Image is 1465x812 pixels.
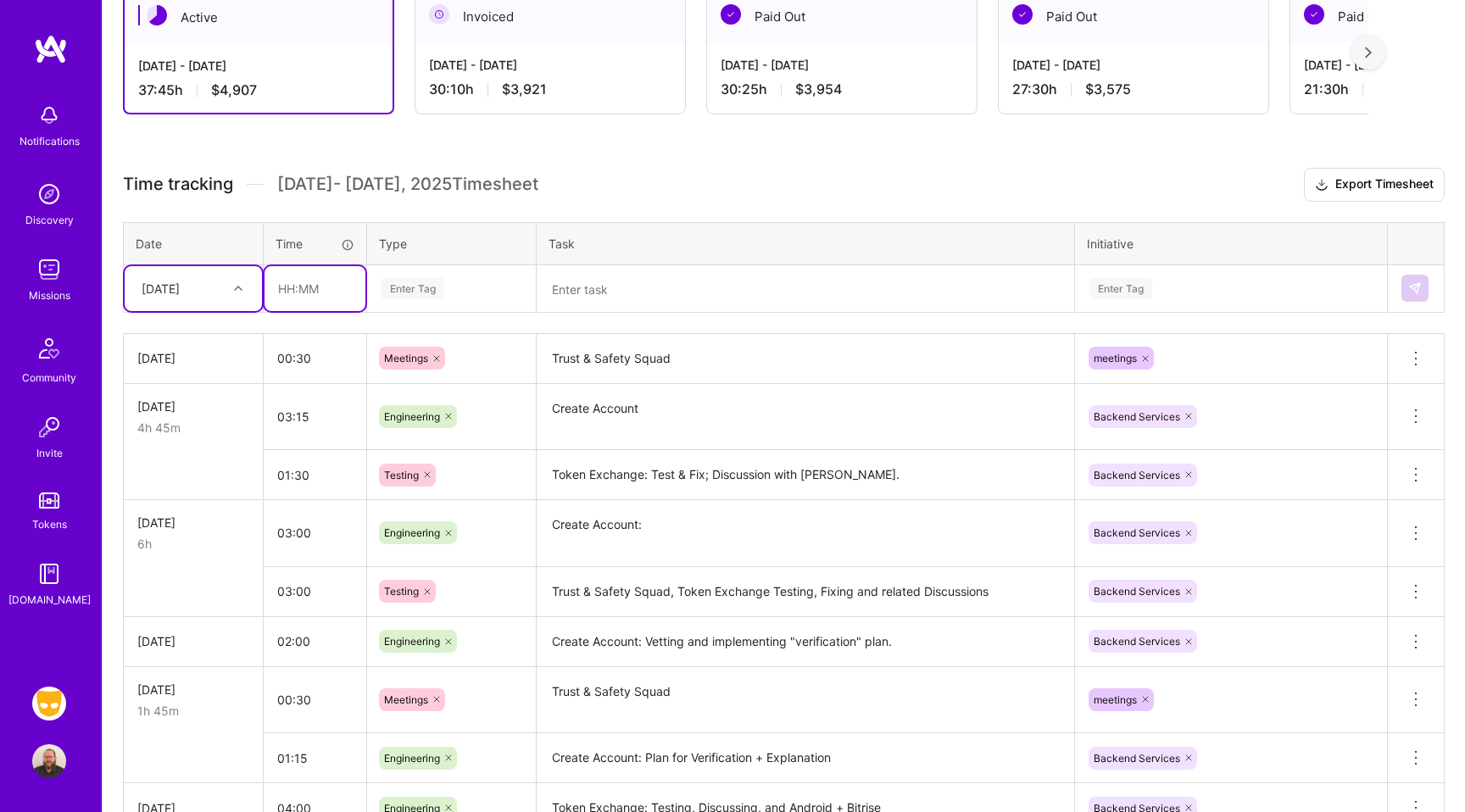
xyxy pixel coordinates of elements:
[1304,4,1324,25] img: Paid Out
[1094,352,1137,364] span: meetings
[1094,585,1180,598] span: Backend Services
[19,132,80,150] div: Notifications
[538,735,1072,781] textarea: Create Account: Plan for Verification + Explanation
[264,619,366,664] input: HH:MM
[265,266,365,311] input: HH:MM
[1365,47,1372,58] img: right
[137,349,249,367] div: [DATE]
[8,591,91,609] div: [DOMAIN_NAME]
[25,211,74,229] div: Discovery
[32,98,66,132] img: bell
[538,669,1072,732] textarea: Trust & Safety Squad
[28,687,70,720] a: Grindr: Mobile + BE + Cloud
[1408,281,1422,295] img: Submit
[264,569,366,614] input: HH:MM
[29,328,70,369] img: Community
[264,453,366,498] input: HH:MM
[137,681,249,698] div: [DATE]
[39,492,59,509] img: tokens
[32,744,66,778] img: User Avatar
[264,677,366,722] input: HH:MM
[123,174,233,195] span: Time tracking
[538,619,1072,665] textarea: Create Account: Vetting and implementing "verification" plan.
[264,736,366,781] input: HH:MM
[32,515,67,533] div: Tokens
[538,452,1072,498] textarea: Token Exchange: Test & Fix; Discussion with [PERSON_NAME].
[32,177,66,211] img: discovery
[1094,526,1180,539] span: Backend Services
[1085,81,1131,98] span: $3,575
[138,57,379,75] div: [DATE] - [DATE]
[1094,410,1180,423] span: Backend Services
[538,386,1072,449] textarea: Create Account
[137,535,249,553] div: 6h
[137,514,249,531] div: [DATE]
[1094,693,1137,706] span: meetings
[384,410,440,423] span: Engineering
[124,222,264,264] th: Date
[429,4,449,25] img: Invoiced
[538,336,1072,382] textarea: Trust & Safety Squad
[1012,81,1255,98] div: 27:30 h
[367,222,537,264] th: Type
[1087,235,1375,253] div: Initiative
[384,585,419,598] span: Testing
[29,286,70,304] div: Missions
[1094,469,1180,481] span: Backend Services
[34,34,68,64] img: logo
[538,569,1072,615] textarea: Trust & Safety Squad, Token Exchange Testing, Fixing and related Discussions
[234,284,242,292] i: icon Chevron
[384,752,440,765] span: Engineering
[721,81,963,98] div: 30:25 h
[137,419,249,437] div: 4h 45m
[502,81,547,98] span: $3,921
[32,557,66,591] img: guide book
[147,5,167,25] img: Active
[1089,275,1152,302] div: Enter Tag
[36,444,63,462] div: Invite
[537,222,1075,264] th: Task
[138,81,379,99] div: 37:45 h
[384,352,428,364] span: Meetings
[1012,4,1033,25] img: Paid Out
[795,81,842,98] span: $3,954
[721,4,741,25] img: Paid Out
[32,253,66,286] img: teamwork
[137,398,249,415] div: [DATE]
[32,410,66,444] img: Invite
[384,526,440,539] span: Engineering
[429,81,671,98] div: 30:10 h
[264,510,366,555] input: HH:MM
[276,235,354,253] div: Time
[137,632,249,650] div: [DATE]
[32,687,66,720] img: Grindr: Mobile + BE + Cloud
[1012,56,1255,74] div: [DATE] - [DATE]
[1304,168,1445,202] button: Export Timesheet
[28,744,70,778] a: User Avatar
[22,369,76,387] div: Community
[137,702,249,720] div: 1h 45m
[1094,635,1180,648] span: Backend Services
[384,635,440,648] span: Engineering
[1315,176,1329,194] i: icon Download
[142,280,180,298] div: [DATE]
[264,394,366,439] input: HH:MM
[538,502,1072,565] textarea: Create Account:
[1094,752,1180,765] span: Backend Services
[721,56,963,74] div: [DATE] - [DATE]
[264,336,366,381] input: HH:MM
[384,693,428,706] span: Meetings
[384,469,419,481] span: Testing
[382,275,444,302] div: Enter Tag
[429,56,671,74] div: [DATE] - [DATE]
[211,81,257,99] span: $4,907
[277,174,538,195] span: [DATE] - [DATE] , 2025 Timesheet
